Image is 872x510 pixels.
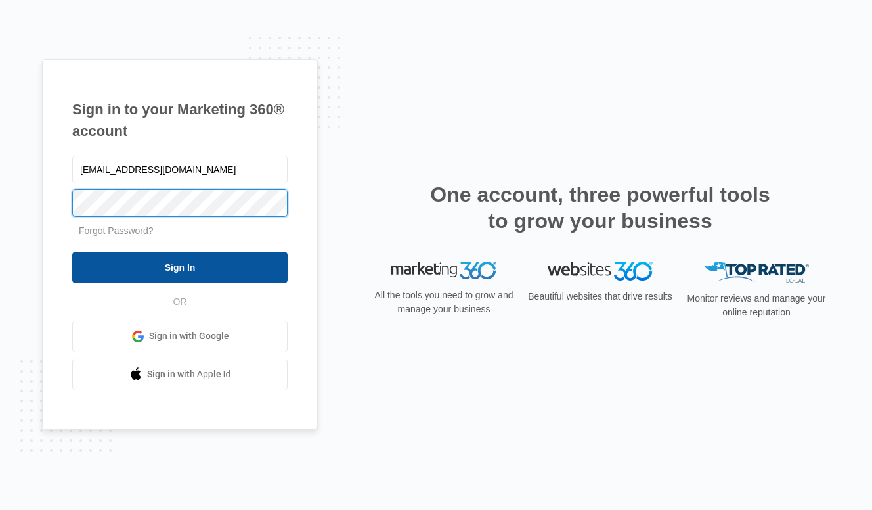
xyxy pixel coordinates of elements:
h1: Sign in to your Marketing 360® account [72,99,288,142]
img: Marketing 360 [391,262,496,280]
a: Sign in with Apple Id [72,359,288,390]
img: Websites 360 [548,262,653,281]
h2: One account, three powerful tools to grow your business [426,181,774,234]
span: Sign in with Google [149,329,229,343]
img: Top Rated Local [704,262,809,283]
a: Sign in with Google [72,321,288,352]
p: Beautiful websites that drive results [527,290,674,304]
input: Sign In [72,252,288,283]
span: OR [164,295,196,309]
p: Monitor reviews and manage your online reputation [683,292,830,319]
span: Sign in with Apple Id [147,367,231,381]
input: Email [72,156,288,183]
a: Forgot Password? [79,225,154,236]
p: All the tools you need to grow and manage your business [370,289,517,316]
